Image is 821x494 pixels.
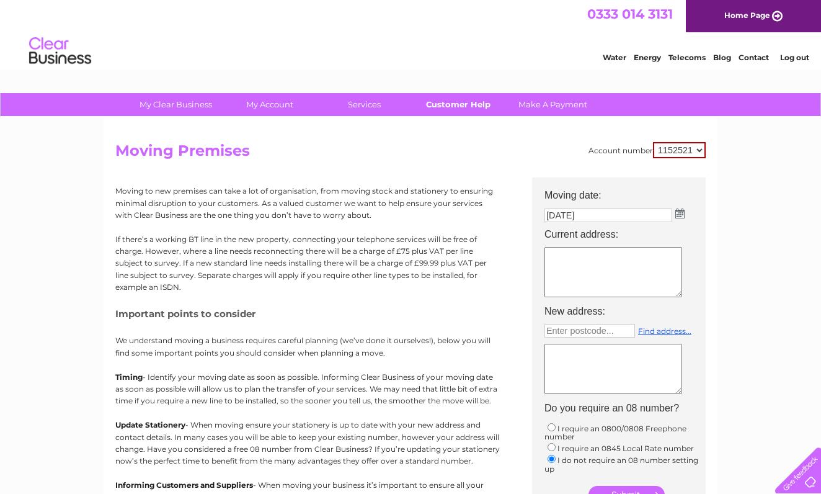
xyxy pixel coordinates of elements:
[115,372,143,382] b: Timing
[29,32,92,70] img: logo.png
[538,399,712,418] th: Do you require an 08 number?
[668,53,706,62] a: Telecoms
[115,308,500,319] h5: Important points to consider
[634,53,661,62] a: Energy
[219,93,321,116] a: My Account
[538,302,712,321] th: New address:
[739,53,769,62] a: Contact
[538,225,712,244] th: Current address:
[115,420,185,429] b: Update Stationery
[538,418,712,477] td: I require an 0800/0808 Freephone number I require an 0845 Local Rate number I do not require an 0...
[125,93,227,116] a: My Clear Business
[115,233,500,293] p: If there’s a working BT line in the new property, connecting your telephone services will be free...
[603,53,626,62] a: Water
[115,335,500,358] p: We understand moving a business requires careful planning (we’ve done it ourselves!), below you w...
[588,142,706,158] div: Account number
[587,6,673,22] a: 0333 014 3131
[638,326,691,336] a: Find address...
[407,93,510,116] a: Customer Help
[675,209,685,218] img: ...
[538,177,712,205] th: Moving date:
[313,93,415,116] a: Services
[115,419,500,467] p: - When moving ensure your stationery is up to date with your new address and contact details. In ...
[115,185,500,221] p: Moving to new premises can take a lot of organisation, from moving stock and stationery to ensuri...
[502,93,604,116] a: Make A Payment
[118,7,704,60] div: Clear Business is a trading name of Verastar Limited (registered in [GEOGRAPHIC_DATA] No. 3667643...
[713,53,731,62] a: Blog
[780,53,809,62] a: Log out
[115,371,500,407] p: - Identify your moving date as soon as possible. Informing Clear Business of your moving date as ...
[115,142,706,166] h2: Moving Premises
[115,480,253,490] b: Informing Customers and Suppliers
